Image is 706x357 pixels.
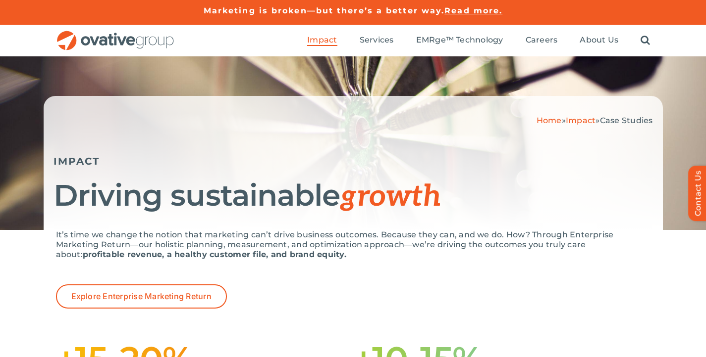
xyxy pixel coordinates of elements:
[307,35,337,45] span: Impact
[71,292,212,301] span: Explore Enterprise Marketing Return
[537,116,653,125] span: » »
[416,35,503,46] a: EMRge™ Technology
[56,284,227,309] a: Explore Enterprise Marketing Return
[580,35,618,45] span: About Us
[56,230,651,260] p: It’s time we change the notion that marketing can’t drive business outcomes. Because they can, an...
[416,35,503,45] span: EMRge™ Technology
[54,155,653,167] h5: IMPACT
[641,35,650,46] a: Search
[580,35,618,46] a: About Us
[360,35,394,46] a: Services
[360,35,394,45] span: Services
[537,116,562,125] a: Home
[526,35,558,45] span: Careers
[307,35,337,46] a: Impact
[307,25,650,56] nav: Menu
[340,179,441,215] span: growth
[56,30,175,39] a: OG_Full_horizontal_RGB
[444,6,502,15] a: Read more.
[600,116,653,125] span: Case Studies
[526,35,558,46] a: Careers
[566,116,596,125] a: Impact
[83,250,346,259] strong: profitable revenue, a healthy customer file, and brand equity.
[54,179,653,213] h1: Driving sustainable
[204,6,445,15] a: Marketing is broken—but there’s a better way.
